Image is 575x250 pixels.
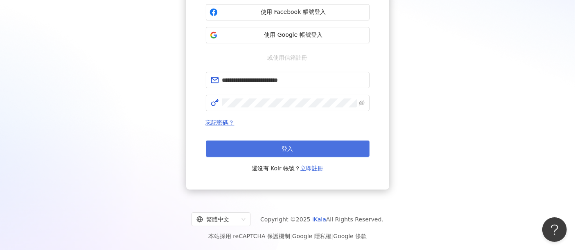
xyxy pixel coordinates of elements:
[312,216,326,223] a: iKala
[206,119,235,126] a: 忘記密碼？
[208,231,367,241] span: 本站採用 reCAPTCHA 保護機制
[331,233,334,239] span: |
[282,145,293,152] span: 登入
[206,141,370,157] button: 登入
[359,100,365,106] span: eye-invisible
[252,163,324,173] span: 還沒有 Kolr 帳號？
[221,8,366,16] span: 使用 Facebook 帳號登入
[262,53,313,62] span: 或使用信箱註冊
[206,4,370,20] button: 使用 Facebook 帳號登入
[292,233,331,239] a: Google 隱私權
[333,233,367,239] a: Google 條款
[206,27,370,43] button: 使用 Google 帳號登入
[542,217,567,242] iframe: Help Scout Beacon - Open
[290,233,292,239] span: |
[196,213,238,226] div: 繁體中文
[260,214,383,224] span: Copyright © 2025 All Rights Reserved.
[300,165,323,172] a: 立即註冊
[221,31,366,39] span: 使用 Google 帳號登入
